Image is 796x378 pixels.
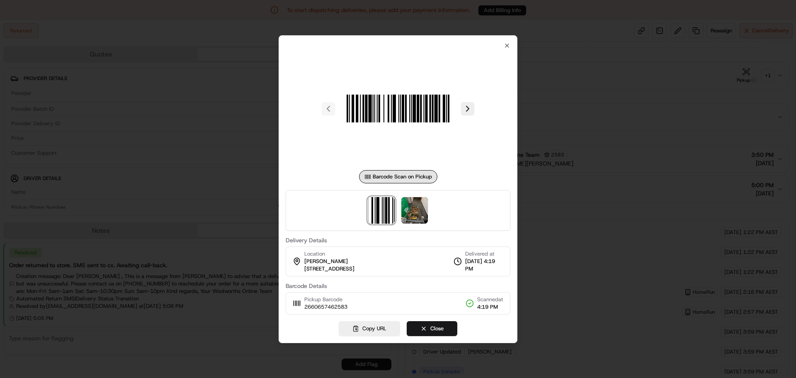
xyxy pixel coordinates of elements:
[407,321,457,336] button: Close
[304,296,347,303] span: Pickup Barcode
[359,170,437,183] div: Barcode Scan on Pickup
[304,303,347,311] span: 2660657462583
[286,283,510,289] label: Barcode Details
[368,197,395,224] img: barcode_scan_on_pickup image
[304,258,348,265] span: [PERSON_NAME]
[304,265,354,273] span: [STREET_ADDRESS]
[401,197,428,224] img: photo_proof_of_delivery image
[477,303,503,311] span: 4:19 PM
[465,258,503,273] span: [DATE] 4:19 PM
[338,49,458,168] img: barcode_scan_on_pickup image
[304,250,325,258] span: Location
[465,250,503,258] span: Delivered at
[339,321,400,336] button: Copy URL
[286,237,510,243] label: Delivery Details
[477,296,503,303] span: Scanned at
